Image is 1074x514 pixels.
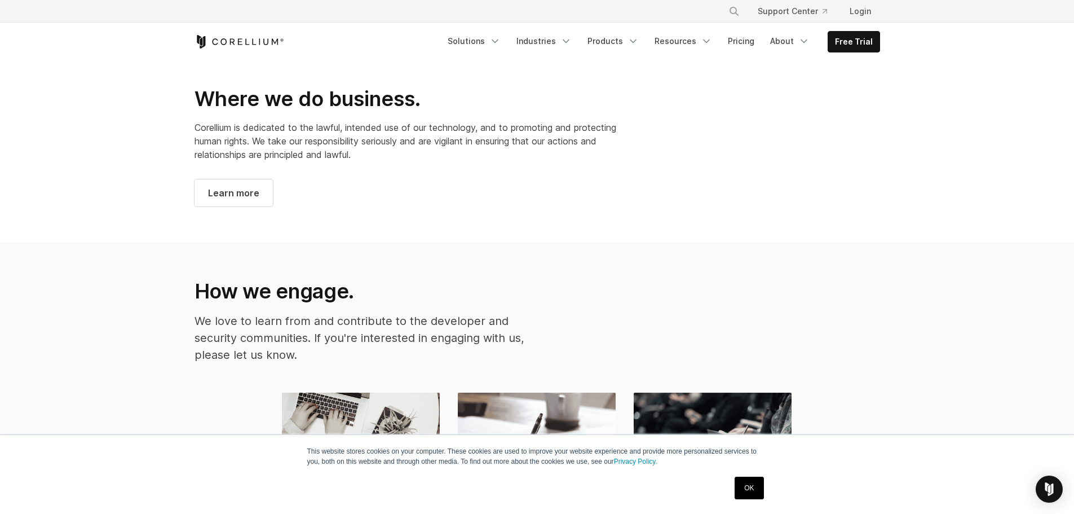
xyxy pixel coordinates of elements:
[581,31,646,51] a: Products
[841,1,880,21] a: Login
[634,393,792,491] img: Press Inquiry
[763,31,816,51] a: About
[195,35,284,49] a: Corellium Home
[1036,476,1063,503] div: Open Intercom Messenger
[510,31,578,51] a: Industries
[441,31,880,52] div: Navigation Menu
[735,477,763,499] a: OK
[724,1,744,21] button: Search
[614,458,657,465] a: Privacy Policy.
[195,122,616,160] span: Corellium is dedicated to the lawful, intended use of our technology, and to promoting and protec...
[195,279,526,304] h2: How we engage.
[749,1,836,21] a: Support Center
[195,313,526,363] p: We love to learn from and contribute to the developer and security communities. If you're interes...
[195,179,273,207] a: Learn more
[307,446,767,467] p: This website stores cookies on your computer. These cookies are used to improve your website expe...
[828,32,879,52] a: Free Trial
[282,393,440,491] img: Contact Us
[441,31,507,51] a: Solutions
[715,1,880,21] div: Navigation Menu
[458,393,616,491] img: Contributor Program
[648,31,719,51] a: Resources
[208,186,259,200] span: Learn more
[721,31,761,51] a: Pricing
[195,86,646,112] h2: Where we do business.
